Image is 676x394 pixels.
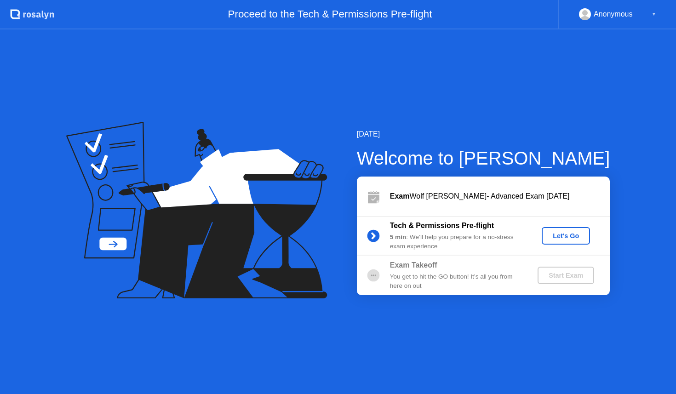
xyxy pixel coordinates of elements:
[545,232,586,240] div: Let's Go
[541,272,590,279] div: Start Exam
[652,8,656,20] div: ▼
[542,227,590,245] button: Let's Go
[594,8,633,20] div: Anonymous
[390,234,407,240] b: 5 min
[538,267,594,284] button: Start Exam
[357,129,610,140] div: [DATE]
[390,191,610,202] div: Wolf [PERSON_NAME]- Advanced Exam [DATE]
[357,144,610,172] div: Welcome to [PERSON_NAME]
[390,192,410,200] b: Exam
[390,261,437,269] b: Exam Takeoff
[390,233,522,251] div: : We’ll help you prepare for a no-stress exam experience
[390,222,494,229] b: Tech & Permissions Pre-flight
[390,272,522,291] div: You get to hit the GO button! It’s all you from here on out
